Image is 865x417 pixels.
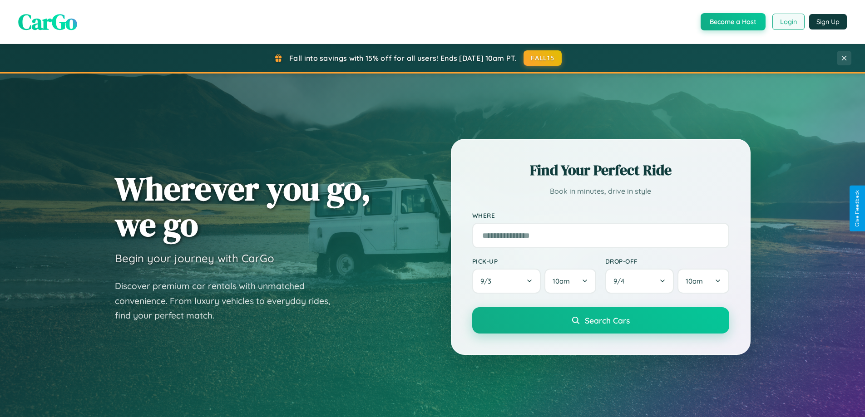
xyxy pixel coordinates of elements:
[585,315,630,325] span: Search Cars
[677,269,729,294] button: 10am
[115,251,274,265] h3: Begin your journey with CarGo
[472,160,729,180] h2: Find Your Perfect Ride
[524,50,562,66] button: FALL15
[772,14,805,30] button: Login
[480,277,496,285] span: 9 / 3
[605,257,729,265] label: Drop-off
[686,277,703,285] span: 10am
[854,190,860,227] div: Give Feedback
[809,14,847,29] button: Sign Up
[701,13,766,30] button: Become a Host
[115,171,371,242] h1: Wherever you go, we go
[472,257,596,265] label: Pick-up
[289,54,517,63] span: Fall into savings with 15% off for all users! Ends [DATE] 10am PT.
[472,269,541,294] button: 9/3
[115,279,342,323] p: Discover premium car rentals with unmatched convenience. From luxury vehicles to everyday rides, ...
[18,7,77,37] span: CarGo
[613,277,629,285] span: 9 / 4
[605,269,674,294] button: 9/4
[544,269,596,294] button: 10am
[472,211,729,219] label: Where
[472,185,729,198] p: Book in minutes, drive in style
[553,277,570,285] span: 10am
[472,307,729,334] button: Search Cars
